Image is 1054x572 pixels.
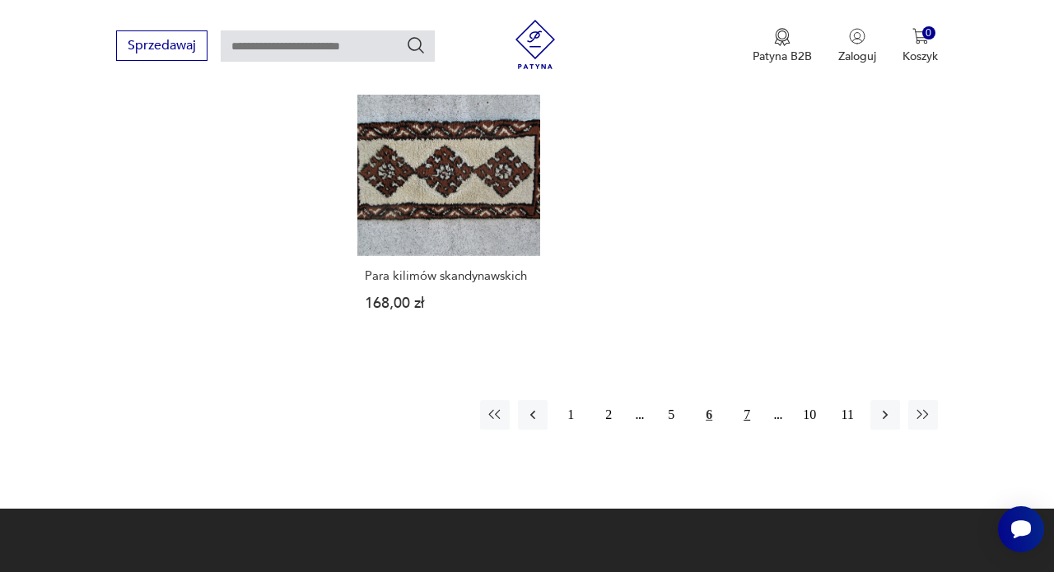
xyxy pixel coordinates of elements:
[849,28,865,44] img: Ikonka użytkownika
[594,400,623,430] button: 2
[365,269,533,283] h3: Para kilimów skandynawskich
[753,49,812,64] p: Patyna B2B
[753,28,812,64] a: Ikona medaluPatyna B2B
[732,400,762,430] button: 7
[694,400,724,430] button: 6
[753,28,812,64] button: Patyna B2B
[656,400,686,430] button: 5
[912,28,929,44] img: Ikona koszyka
[902,28,938,64] button: 0Koszyk
[832,400,862,430] button: 11
[511,20,560,69] img: Patyna - sklep z meblami i dekoracjami vintage
[556,400,585,430] button: 1
[116,41,208,53] a: Sprzedawaj
[774,28,790,46] img: Ikona medalu
[357,73,540,342] a: Para kilimów skandynawskichPara kilimów skandynawskich168,00 zł
[922,26,936,40] div: 0
[795,400,824,430] button: 10
[998,506,1044,552] iframe: Smartsupp widget button
[365,296,533,310] p: 168,00 zł
[902,49,938,64] p: Koszyk
[838,49,876,64] p: Zaloguj
[116,30,208,61] button: Sprzedawaj
[406,35,426,55] button: Szukaj
[838,28,876,64] button: Zaloguj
